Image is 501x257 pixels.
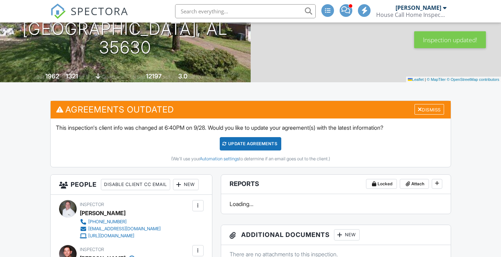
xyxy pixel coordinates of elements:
a: [EMAIL_ADDRESS][DOMAIN_NAME] [80,225,161,232]
input: Search everything... [175,4,316,18]
span: crawlspace [102,74,123,79]
h1: [STREET_ADDRESS] [GEOGRAPHIC_DATA], AL 35630 [11,1,239,57]
h3: Additional Documents [221,225,451,245]
div: [EMAIL_ADDRESS][DOMAIN_NAME] [88,226,161,232]
div: 1321 [66,72,78,80]
div: [PHONE_NUMBER] [88,219,127,225]
div: 1962 [45,72,59,80]
h3: Agreements Outdated [51,101,451,118]
span: sq. ft. [79,74,89,79]
div: Dismiss [415,104,444,115]
a: SPECTORA [50,9,128,24]
a: Leaflet [408,77,424,82]
div: Inspection updated! [414,31,486,48]
a: Automation settings [200,156,239,161]
a: [URL][DOMAIN_NAME] [80,232,161,239]
div: [PERSON_NAME] [396,4,441,11]
span: Built [37,74,44,79]
span: bathrooms [188,74,208,79]
h3: People [51,175,212,195]
div: [URL][DOMAIN_NAME] [88,233,134,239]
span: SPECTORA [71,4,128,18]
img: The Best Home Inspection Software - Spectora [50,4,66,19]
div: Disable Client CC Email [101,179,170,190]
div: 3.0 [178,72,187,80]
div: (We'll use your to determine if an email goes out to the client.) [56,156,445,162]
div: House Call Home Inspection [376,11,447,18]
div: New [334,229,360,240]
div: This inspection's client info was changed at 6:40PM on 9/28. Would you like to update your agreem... [51,118,451,167]
a: [PHONE_NUMBER] [80,218,161,225]
span: Inspector [80,202,104,207]
span: Lot Size [130,74,145,79]
span: Inspector [80,247,104,252]
span: | [425,77,426,82]
a: © MapTiler [427,77,446,82]
div: [PERSON_NAME] [80,208,126,218]
div: Update Agreements [220,137,281,150]
a: © OpenStreetMap contributors [447,77,499,82]
span: sq.ft. [163,74,172,79]
div: 12197 [146,72,162,80]
div: New [173,179,199,190]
